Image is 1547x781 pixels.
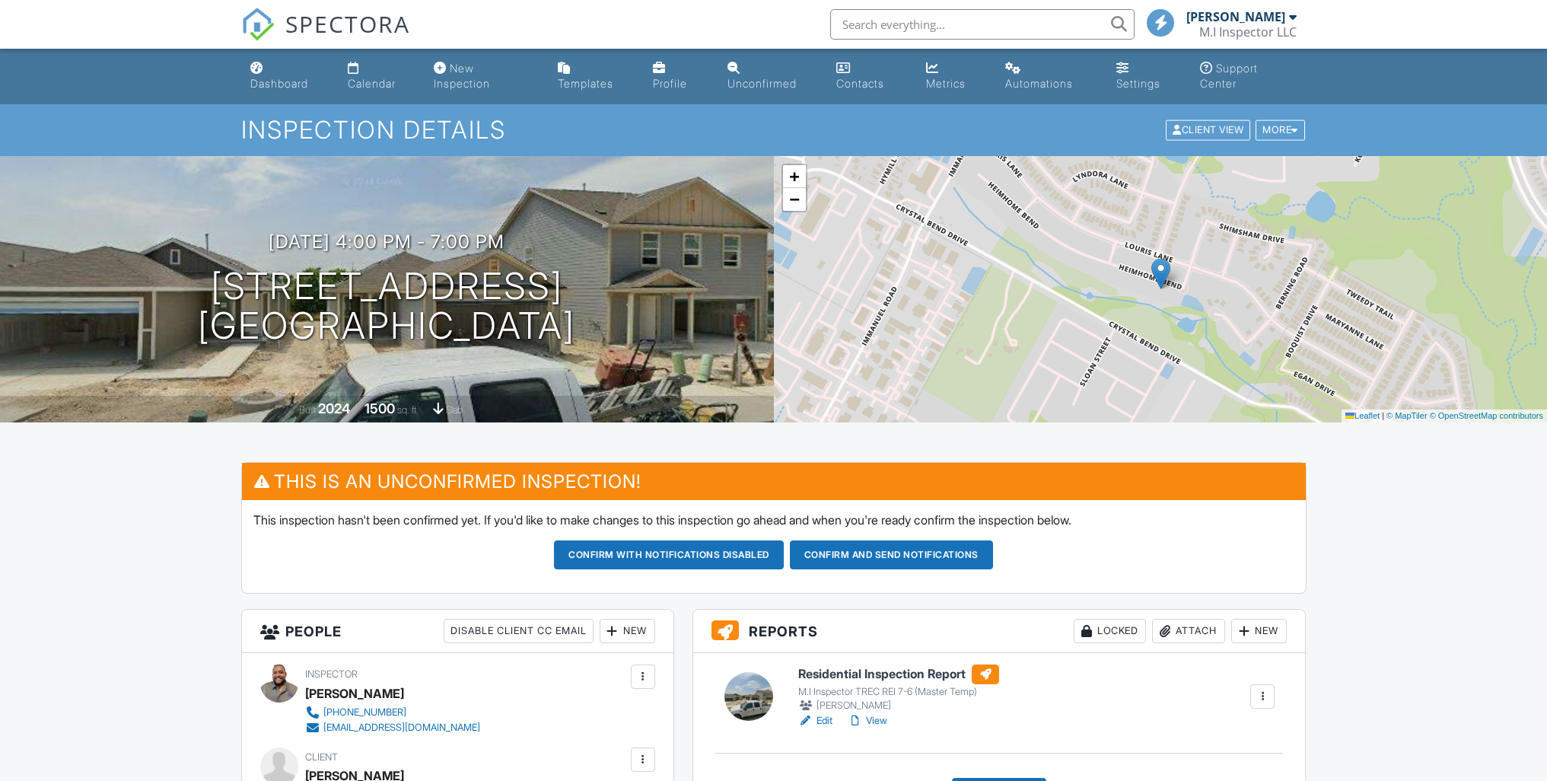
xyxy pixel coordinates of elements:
span: sq. ft. [397,404,419,416]
div: [PERSON_NAME] [305,682,404,705]
div: 2024 [318,400,350,416]
span: − [789,190,799,209]
div: Templates [558,77,613,90]
button: Confirm with notifications disabled [554,540,784,569]
a: Automations (Basic) [999,55,1097,98]
input: Search everything... [830,9,1135,40]
a: [EMAIL_ADDRESS][DOMAIN_NAME] [305,720,480,735]
div: Metrics [926,77,966,90]
span: Built [299,404,316,416]
div: Calendar [348,77,396,90]
span: slab [446,404,463,416]
a: © MapTiler [1386,411,1428,420]
a: SPECTORA [241,21,410,53]
div: Contacts [836,77,884,90]
div: M.I Inspector TREC REI 7-6 (Master Temp) [798,686,999,698]
h3: People [242,610,673,653]
img: The Best Home Inspection Software - Spectora [241,8,275,41]
a: Dashboard [244,55,329,98]
h3: [DATE] 4:00 pm - 7:00 pm [269,231,505,252]
div: Support Center [1200,62,1258,90]
a: Settings [1110,55,1183,98]
a: Metrics [920,55,988,98]
h3: This is an Unconfirmed Inspection! [242,463,1306,500]
h6: Residential Inspection Report [798,665,999,684]
div: [PERSON_NAME] [798,698,999,713]
button: Confirm and send notifications [790,540,993,569]
span: | [1382,411,1384,420]
div: M.I Inspector LLC [1199,24,1297,40]
div: Disable Client CC Email [444,619,594,643]
span: Inspector [305,668,358,680]
a: New Inspection [428,55,539,98]
a: Support Center [1194,55,1303,98]
div: New Inspection [434,62,490,90]
div: New [1231,619,1287,643]
div: [PHONE_NUMBER] [323,706,406,719]
div: Locked [1074,619,1146,643]
div: Settings [1116,77,1160,90]
a: Zoom out [783,188,806,211]
a: Edit [798,713,832,728]
a: Zoom in [783,165,806,188]
div: Client View [1166,120,1250,141]
a: Residential Inspection Report M.I Inspector TREC REI 7-6 (Master Temp) [PERSON_NAME] [798,665,999,713]
span: SPECTORA [285,8,410,40]
h1: Inspection Details [241,116,1307,143]
span: + [789,167,799,186]
div: [EMAIL_ADDRESS][DOMAIN_NAME] [323,722,480,734]
a: © OpenStreetMap contributors [1430,411,1543,420]
h1: [STREET_ADDRESS] [GEOGRAPHIC_DATA] [198,266,575,347]
div: [PERSON_NAME] [1186,9,1285,24]
a: [PHONE_NUMBER] [305,705,480,720]
div: More [1256,120,1305,141]
div: Dashboard [250,77,308,90]
a: Client View [1164,123,1254,135]
div: Attach [1152,619,1225,643]
div: Automations [1005,77,1073,90]
img: Marker [1151,258,1170,289]
span: Client [305,751,338,763]
div: 1500 [364,400,395,416]
p: This inspection hasn't been confirmed yet. If you'd like to make changes to this inspection go ah... [253,512,1294,528]
div: Profile [653,77,687,90]
div: Unconfirmed [727,77,797,90]
div: New [600,619,655,643]
a: Unconfirmed [721,55,818,98]
a: Leaflet [1345,411,1380,420]
a: Company Profile [647,55,709,98]
a: View [848,713,887,728]
a: Calendar [342,55,416,98]
h3: Reports [693,610,1306,653]
a: Contacts [830,55,908,98]
a: Templates [552,55,635,98]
